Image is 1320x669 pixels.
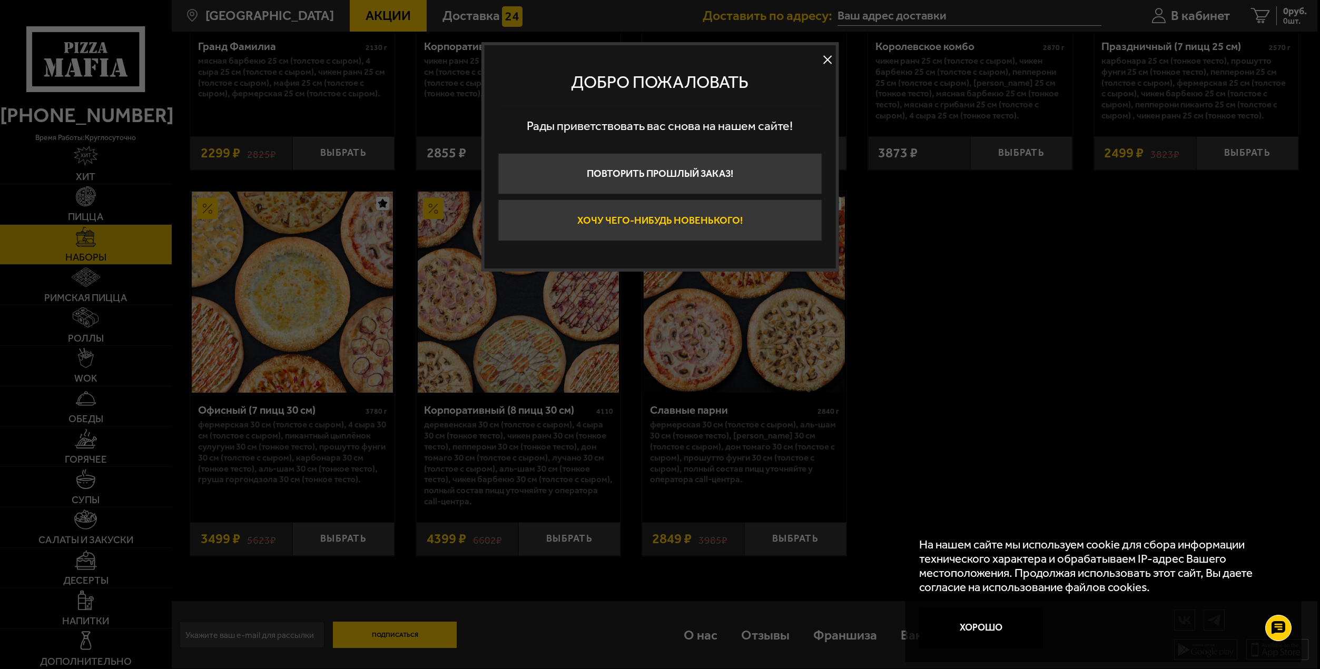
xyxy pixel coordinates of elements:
p: Рады приветствовать вас снова на нашем сайте! [498,106,822,146]
button: Повторить прошлый заказ! [498,153,822,194]
p: Добро пожаловать [498,72,822,93]
button: Хочу чего-нибудь новенького! [498,199,822,241]
button: Хорошо [919,607,1043,648]
p: На нашем сайте мы используем cookie для сбора информации технического характера и обрабатываем IP... [919,537,1282,594]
